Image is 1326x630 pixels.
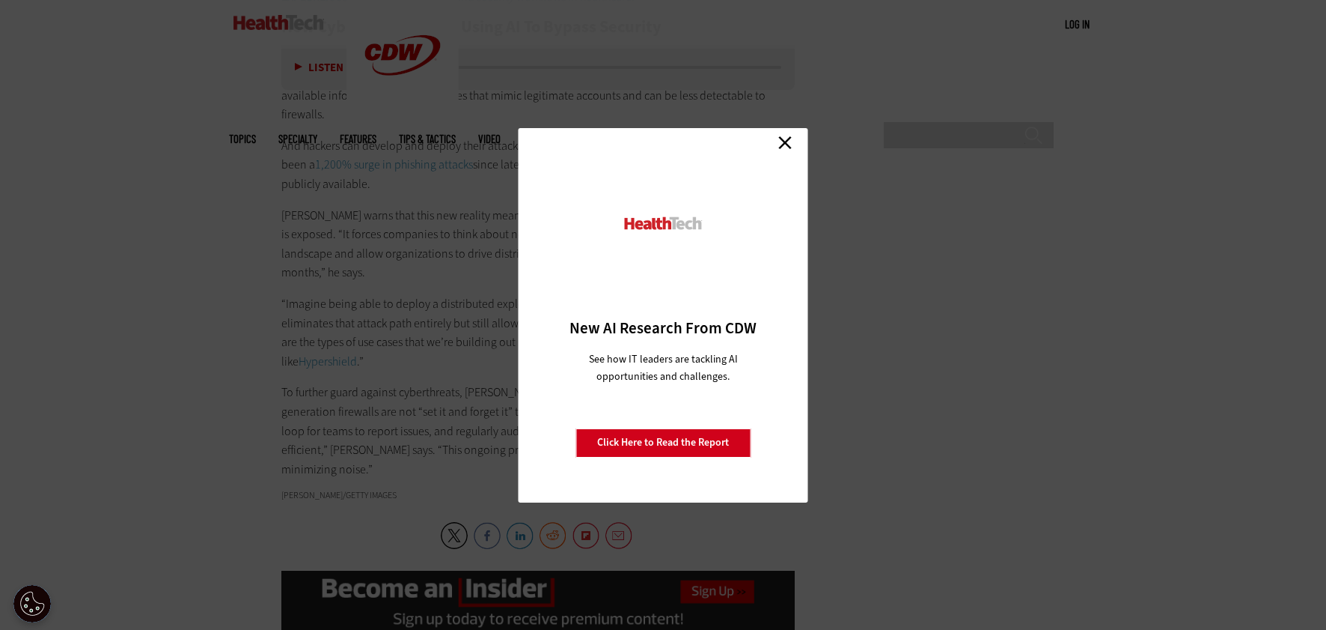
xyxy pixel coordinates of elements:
a: Click Here to Read the Report [575,428,751,457]
p: See how IT leaders are tackling AI opportunities and challenges. [571,351,756,385]
div: Cookie Settings [13,585,51,623]
a: Close [774,132,796,154]
button: Open Preferences [13,585,51,623]
img: HealthTech_0.png [623,216,704,231]
h3: New AI Research From CDW [545,318,782,339]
